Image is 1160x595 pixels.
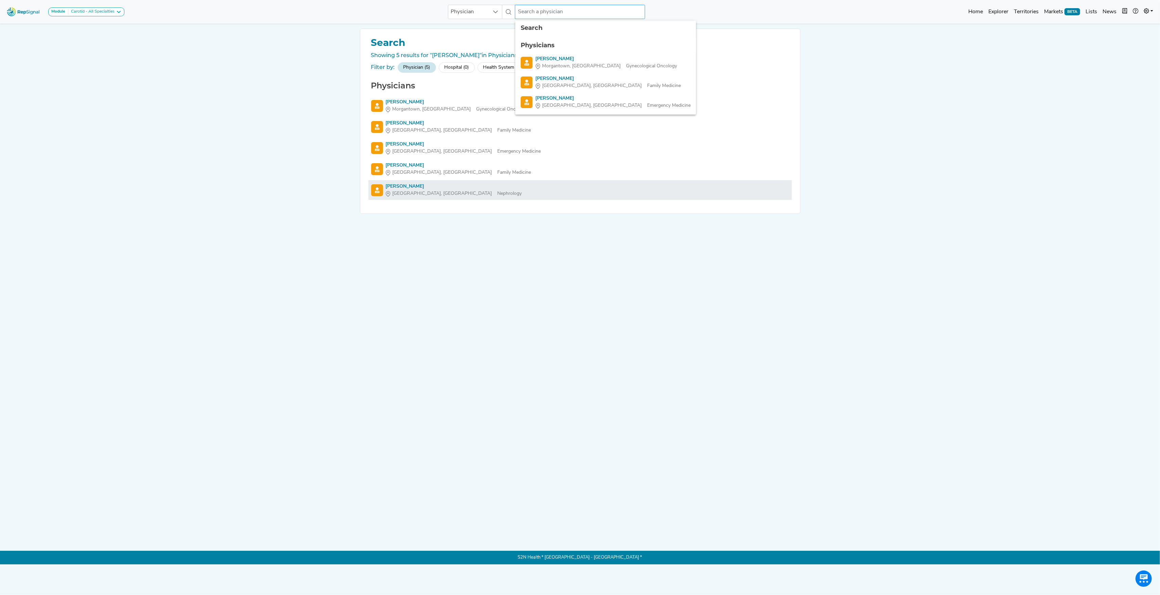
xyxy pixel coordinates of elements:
a: Territories [1011,5,1041,19]
a: [PERSON_NAME][GEOGRAPHIC_DATA], [GEOGRAPHIC_DATA]Emergency Medicine [371,141,789,155]
p: S2N Health * [GEOGRAPHIC_DATA] - [GEOGRAPHIC_DATA] * [360,551,800,564]
span: Physician [448,5,489,19]
a: [PERSON_NAME][GEOGRAPHIC_DATA], [GEOGRAPHIC_DATA]Family Medicine [521,75,691,89]
li: Mohammed Ashraf [515,72,696,92]
li: Mohammed Ashraf [515,53,696,72]
div: [PERSON_NAME] [386,162,531,169]
a: Lists [1083,5,1100,19]
span: [GEOGRAPHIC_DATA], [GEOGRAPHIC_DATA] [393,190,492,197]
div: [PERSON_NAME] [386,120,531,127]
a: [PERSON_NAME][GEOGRAPHIC_DATA], [GEOGRAPHIC_DATA]Emergency Medicine [521,95,691,109]
div: [PERSON_NAME] [535,55,677,63]
div: [PERSON_NAME] [535,95,691,102]
span: [GEOGRAPHIC_DATA], [GEOGRAPHIC_DATA] [393,127,492,134]
div: Nephrology [386,190,522,197]
div: Emergency Medicine [535,102,691,109]
a: News [1100,5,1119,19]
div: Gynecological Oncology [535,63,677,70]
span: Search [521,24,542,32]
div: Family Medicine [386,127,531,134]
a: [PERSON_NAME]Morgantown, [GEOGRAPHIC_DATA]Gynecological Oncology [371,99,789,113]
div: Showing 5 results for "[PERSON_NAME]" [368,51,792,60]
img: Physician Search Icon [371,142,383,154]
div: Physician (5) [398,62,436,73]
img: Physician Search Icon [371,100,383,112]
div: [PERSON_NAME] [386,183,522,190]
span: [GEOGRAPHIC_DATA], [GEOGRAPHIC_DATA] [393,169,492,176]
span: Morgantown, [GEOGRAPHIC_DATA] [542,63,621,70]
div: Filter by: [371,63,395,71]
div: Gynecological Oncology [386,106,527,113]
span: Morgantown, [GEOGRAPHIC_DATA] [393,106,471,113]
a: MarketsBETA [1041,5,1083,19]
h2: Physicians [368,81,792,91]
img: Physician Search Icon [371,121,383,133]
input: Search a physician [515,5,645,19]
a: [PERSON_NAME][GEOGRAPHIC_DATA], [GEOGRAPHIC_DATA]Family Medicine [371,120,789,134]
span: in Physicians [482,52,518,58]
img: Physician Search Icon [521,76,533,88]
a: [PERSON_NAME][GEOGRAPHIC_DATA], [GEOGRAPHIC_DATA]Nephrology [371,183,789,197]
a: [PERSON_NAME]Morgantown, [GEOGRAPHIC_DATA]Gynecological Oncology [521,55,691,70]
div: [PERSON_NAME] [386,99,527,106]
button: ModuleCarotid - All Specialties [48,7,124,16]
div: Hospital (0) [439,62,475,73]
div: [PERSON_NAME] [386,141,541,148]
div: Family Medicine [535,82,681,89]
h1: Search [368,37,792,49]
div: Health System (0) [478,62,527,73]
div: Physicians [521,41,691,50]
a: Explorer [986,5,1011,19]
div: Carotid - All Specialties [68,9,115,15]
a: [PERSON_NAME][GEOGRAPHIC_DATA], [GEOGRAPHIC_DATA]Family Medicine [371,162,789,176]
span: BETA [1064,8,1080,15]
img: Physician Search Icon [371,163,383,175]
img: Physician Search Icon [371,184,383,196]
img: Physician Search Icon [521,57,533,69]
li: Mohammed Ashraf [515,92,696,112]
div: Emergency Medicine [386,148,541,155]
div: Family Medicine [386,169,531,176]
span: [GEOGRAPHIC_DATA], [GEOGRAPHIC_DATA] [542,82,642,89]
span: [GEOGRAPHIC_DATA], [GEOGRAPHIC_DATA] [393,148,492,155]
div: [PERSON_NAME] [535,75,681,82]
a: Home [966,5,986,19]
button: Intel Book [1119,5,1130,19]
img: Physician Search Icon [521,96,533,108]
strong: Module [51,10,65,14]
span: [GEOGRAPHIC_DATA], [GEOGRAPHIC_DATA] [542,102,642,109]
